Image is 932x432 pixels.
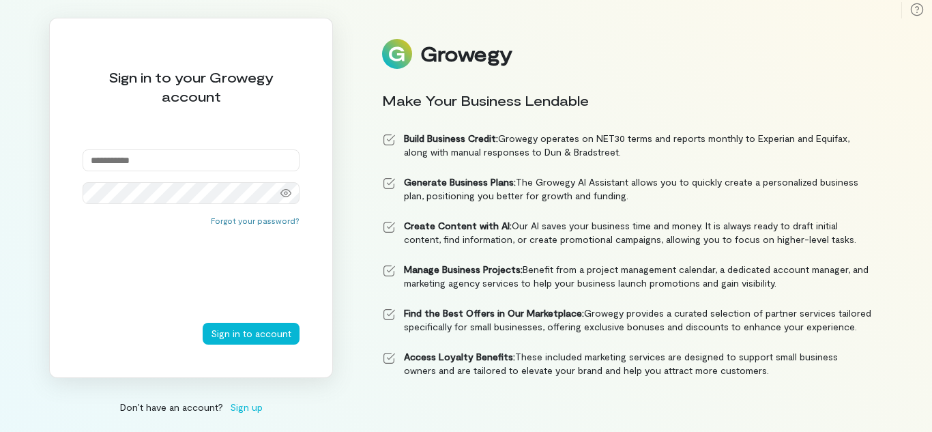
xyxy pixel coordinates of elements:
[420,42,512,66] div: Growegy
[404,307,584,319] strong: Find the Best Offers in Our Marketplace:
[83,68,300,106] div: Sign in to your Growegy account
[49,400,333,414] div: Don’t have an account?
[230,400,263,414] span: Sign up
[382,306,872,334] li: Growegy provides a curated selection of partner services tailored specifically for small business...
[382,350,872,377] li: These included marketing services are designed to support small business owners and are tailored ...
[404,263,523,275] strong: Manage Business Projects:
[404,176,516,188] strong: Generate Business Plans:
[382,39,412,69] img: Logo
[211,215,300,226] button: Forgot your password?
[382,91,872,110] div: Make Your Business Lendable
[382,263,872,290] li: Benefit from a project management calendar, a dedicated account manager, and marketing agency ser...
[404,351,515,362] strong: Access Loyalty Benefits:
[404,132,498,144] strong: Build Business Credit:
[382,175,872,203] li: The Growegy AI Assistant allows you to quickly create a personalized business plan, positioning y...
[404,220,512,231] strong: Create Content with AI:
[382,219,872,246] li: Our AI saves your business time and money. It is always ready to draft initial content, find info...
[203,323,300,345] button: Sign in to account
[382,132,872,159] li: Growegy operates on NET30 terms and reports monthly to Experian and Equifax, along with manual re...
